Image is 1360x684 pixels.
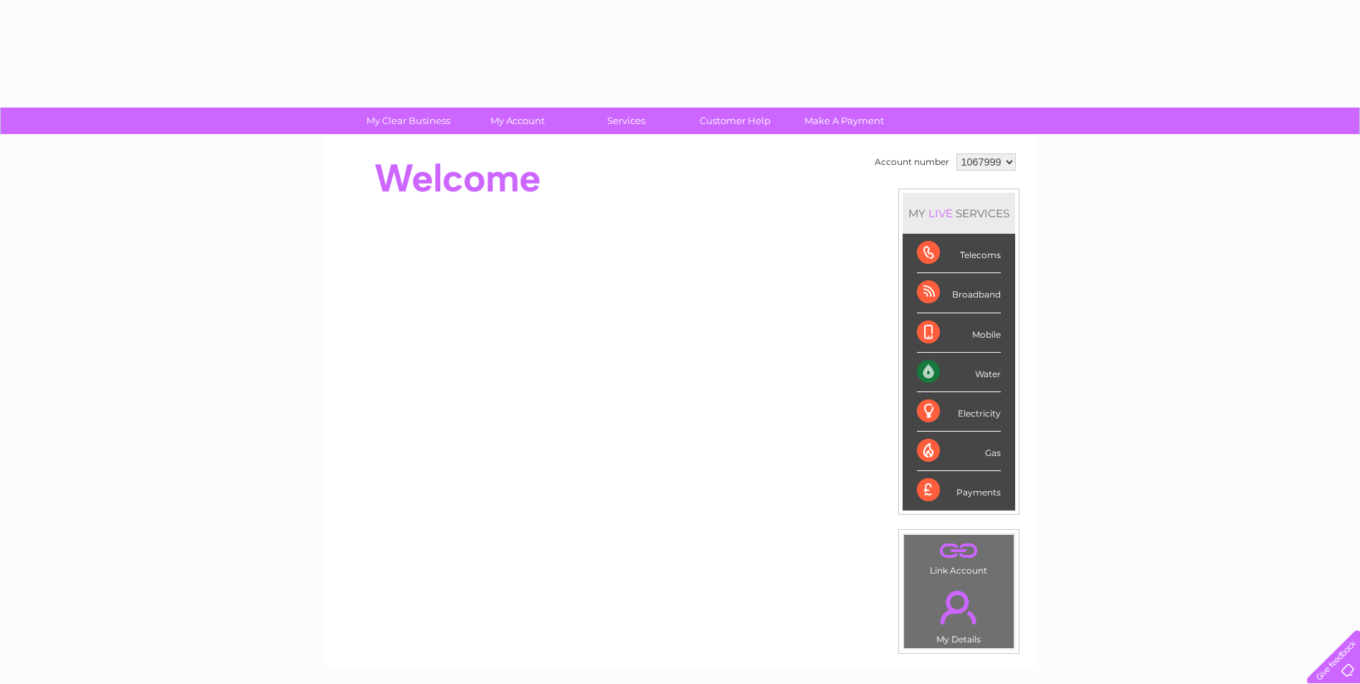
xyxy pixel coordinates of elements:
td: Link Account [903,534,1014,579]
div: Mobile [917,313,1001,353]
div: Broadband [917,273,1001,313]
a: My Account [458,108,576,134]
a: Services [567,108,685,134]
a: My Clear Business [349,108,467,134]
a: . [908,538,1010,564]
div: Gas [917,432,1001,471]
td: My Details [903,579,1014,649]
div: LIVE [926,206,956,220]
div: Payments [917,471,1001,510]
a: Make A Payment [785,108,903,134]
div: MY SERVICES [903,193,1015,234]
a: . [908,582,1010,632]
div: Electricity [917,392,1001,432]
div: Water [917,353,1001,392]
a: Customer Help [676,108,794,134]
td: Account number [871,150,953,174]
div: Telecoms [917,234,1001,273]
